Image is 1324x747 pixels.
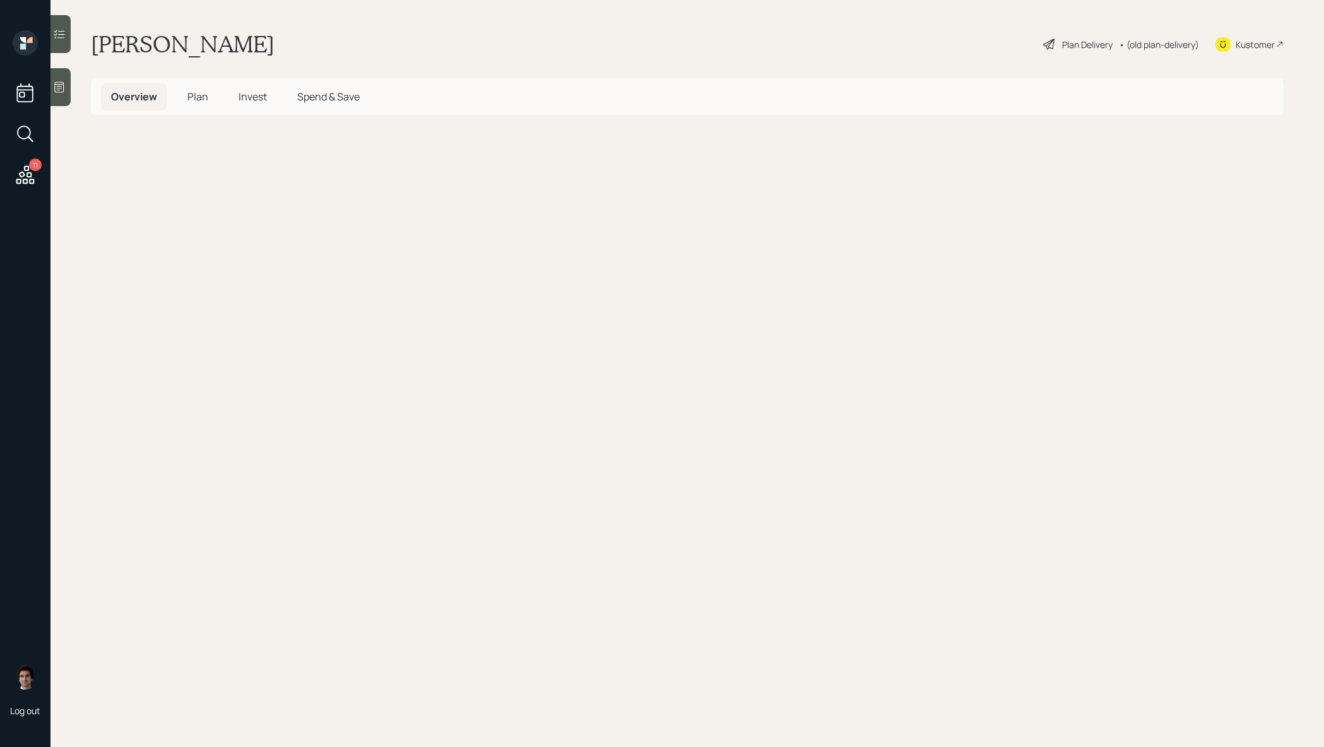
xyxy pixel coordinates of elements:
[1062,38,1113,51] div: Plan Delivery
[10,705,40,717] div: Log out
[29,158,42,171] div: 11
[1236,38,1275,51] div: Kustomer
[239,90,267,104] span: Invest
[91,30,275,58] h1: [PERSON_NAME]
[13,664,38,690] img: harrison-schaefer-headshot-2.png
[1119,38,1199,51] div: • (old plan-delivery)
[111,90,157,104] span: Overview
[187,90,208,104] span: Plan
[297,90,360,104] span: Spend & Save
